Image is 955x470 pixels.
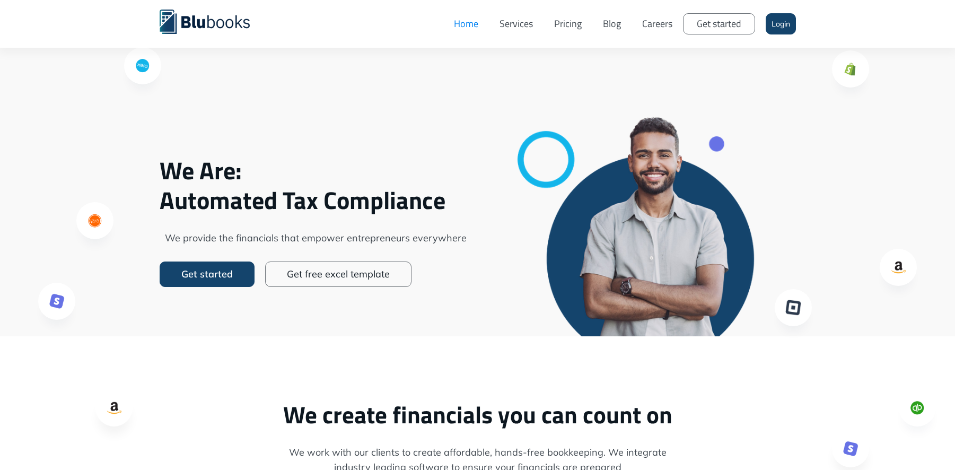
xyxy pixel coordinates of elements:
[544,8,592,40] a: Pricing
[160,445,796,460] span: We work with our clients to create affordable, hands-free bookkeeping. We integrate
[489,8,544,40] a: Services
[632,8,683,40] a: Careers
[265,262,411,287] a: Get free excel template
[160,400,796,429] h2: We create financials you can count on
[592,8,632,40] a: Blog
[683,13,755,34] a: Get started
[160,8,266,34] a: home
[160,231,472,246] span: We provide the financials that empower entrepreneurs everywhere
[766,13,796,34] a: Login
[160,262,255,287] a: Get started
[443,8,489,40] a: Home
[160,155,472,185] span: We Are:
[160,185,472,215] span: Automated Tax Compliance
